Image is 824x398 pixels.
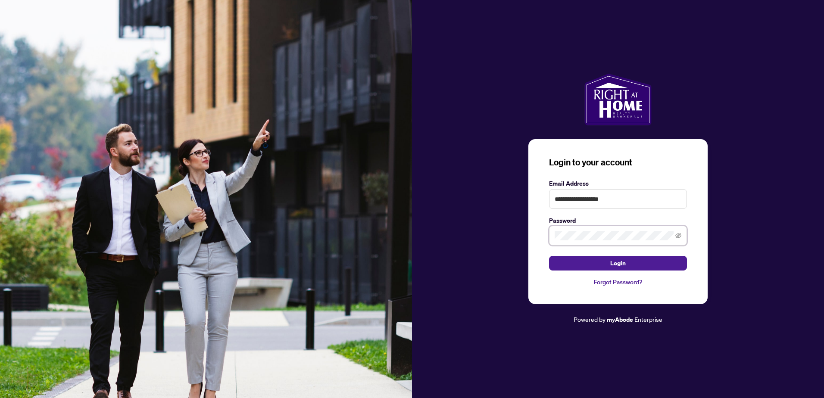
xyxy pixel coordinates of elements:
a: Forgot Password? [549,277,687,287]
a: myAbode [607,315,633,324]
img: ma-logo [584,74,651,125]
label: Password [549,216,687,225]
button: Login [549,256,687,271]
span: Login [610,256,626,270]
h3: Login to your account [549,156,687,168]
label: Email Address [549,179,687,188]
span: Powered by [574,315,606,323]
span: eye-invisible [675,233,681,239]
span: Enterprise [634,315,662,323]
